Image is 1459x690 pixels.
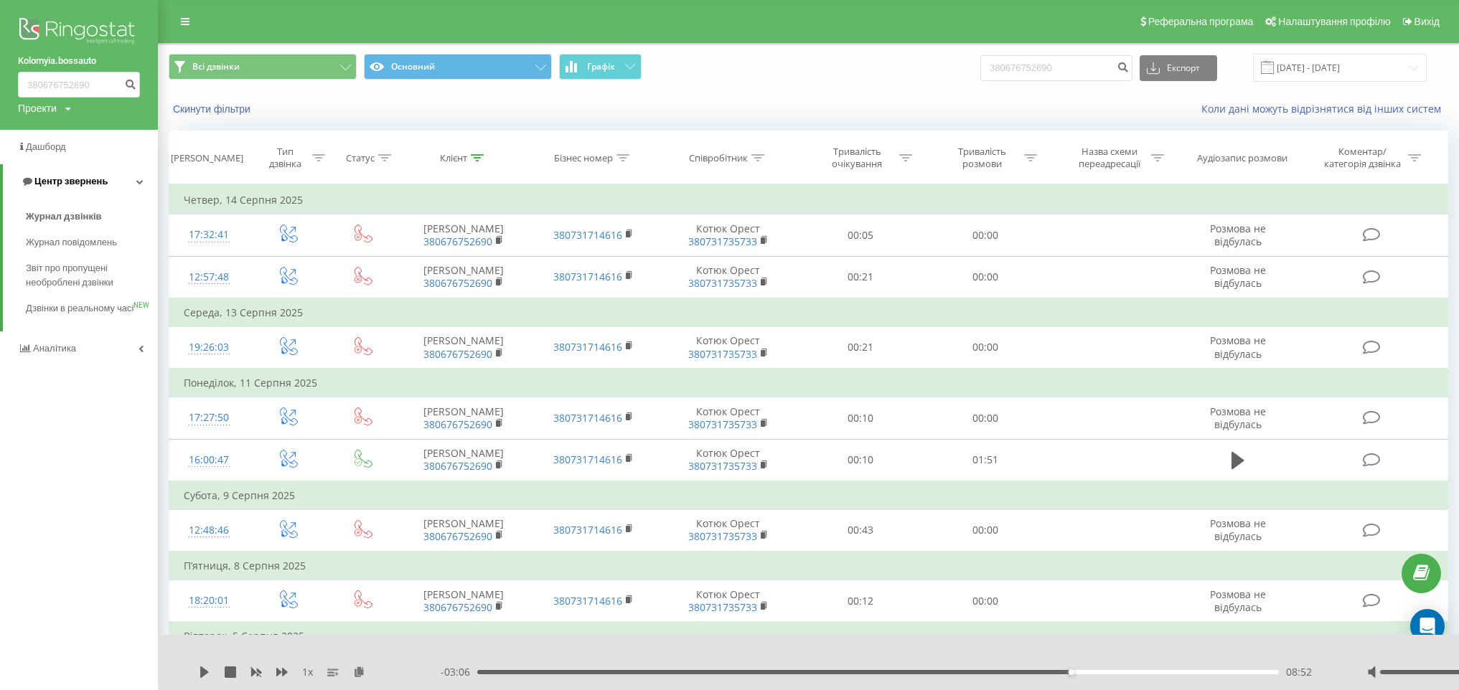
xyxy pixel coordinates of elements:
a: 380731714616 [553,340,622,354]
a: Журнал повідомлень [26,230,158,255]
a: 380676752690 [423,235,492,248]
span: - 03:06 [441,665,477,679]
td: Котюк Орест [658,256,798,298]
div: Співробітник [689,152,748,164]
td: 00:10 [798,439,923,481]
td: 00:00 [923,326,1048,369]
td: Четвер, 14 Серпня 2025 [169,186,1448,214]
div: Коментар/категорія дзвінка [1320,146,1404,170]
td: 00:00 [923,580,1048,623]
button: Всі дзвінки [169,54,357,80]
a: 380731714616 [553,270,622,283]
td: [PERSON_NAME] [399,580,529,623]
td: Котюк Орест [658,214,798,256]
div: Тип дзвінка [262,146,309,170]
a: 380731735733 [688,417,757,431]
span: Графік [587,62,615,72]
a: 380676752690 [423,529,492,543]
a: 380731714616 [553,594,622,608]
td: 00:00 [923,397,1048,439]
div: Тривалість розмови [944,146,1021,170]
div: Клієнт [440,152,467,164]
td: [PERSON_NAME] [399,256,529,298]
a: 380731735733 [688,529,757,543]
td: Середа, 13 Серпня 2025 [169,298,1448,327]
td: 00:00 [923,509,1048,552]
a: 380731735733 [688,276,757,290]
button: Скинути фільтри [169,103,258,115]
a: 380731735733 [688,347,757,361]
a: Звіт про пропущені необроблені дзвінки [26,255,158,296]
div: 19:26:03 [184,334,235,361]
button: Експорт [1140,55,1217,81]
td: Котюк Орест [658,509,798,552]
span: Аналiтика [33,343,76,354]
div: Open Intercom Messenger [1410,609,1445,643]
span: Налаштування профілю [1278,16,1390,27]
a: 380676752690 [423,347,492,361]
div: 17:27:50 [184,404,235,432]
td: Котюк Орест [658,397,798,439]
button: Основний [364,54,552,80]
button: Графік [559,54,642,80]
a: 380676752690 [423,276,492,290]
a: 380731735733 [688,235,757,248]
a: Дзвінки в реальному часіNEW [26,296,158,321]
td: Котюк Орест [658,580,798,623]
div: Статус [346,152,375,164]
td: [PERSON_NAME] [399,326,529,369]
span: Всі дзвінки [192,61,240,72]
td: 00:21 [798,256,923,298]
div: [PERSON_NAME] [171,152,243,164]
a: Журнал дзвінків [26,204,158,230]
div: Проекти [18,101,57,115]
div: Аудіозапис розмови [1197,152,1287,164]
input: Пошук за номером [980,55,1132,81]
div: Бізнес номер [554,152,613,164]
a: 380731714616 [553,411,622,425]
td: [PERSON_NAME] [399,214,529,256]
a: 380676752690 [423,459,492,473]
td: Котюк Орест [658,439,798,481]
td: 00:05 [798,214,923,256]
div: 12:57:48 [184,263,235,291]
span: Реферальна програма [1148,16,1254,27]
div: 16:00:47 [184,446,235,474]
span: 1 x [302,665,313,679]
span: Дзвінки в реальному часі [26,301,133,316]
span: Вихід [1415,16,1440,27]
div: Назва схеми переадресації [1071,146,1148,170]
div: Тривалість очікування [819,146,896,170]
div: Accessibility label [1069,669,1074,675]
td: 00:43 [798,509,923,552]
span: Розмова не відбулась [1210,334,1266,360]
span: 08:52 [1286,665,1312,679]
span: Розмова не відбулась [1210,516,1266,543]
td: П’ятниця, 8 Серпня 2025 [169,552,1448,580]
a: Kolomyia.bossauto [18,54,140,68]
a: Центр звернень [3,164,158,199]
td: [PERSON_NAME] [399,509,529,552]
td: 01:51 [923,439,1048,481]
td: [PERSON_NAME] [399,439,529,481]
input: Пошук за номером [18,72,140,98]
td: Понеділок, 11 Серпня 2025 [169,369,1448,397]
a: 380731735733 [688,459,757,473]
div: 17:32:41 [184,221,235,249]
span: Центр звернень [34,176,108,186]
span: Розмова не відбулась [1210,405,1266,431]
div: 12:48:46 [184,516,235,544]
td: 00:12 [798,580,923,623]
span: Розмова не відбулась [1210,263,1266,290]
a: 380731714616 [553,453,622,466]
td: 00:00 [923,214,1048,256]
a: 380731714616 [553,523,622,537]
td: Вівторок, 5 Серпня 2025 [169,622,1448,651]
a: 380731714616 [553,228,622,242]
a: 380676752690 [423,600,492,614]
span: Розмова не відбулась [1210,587,1266,614]
td: Котюк Орест [658,326,798,369]
td: [PERSON_NAME] [399,397,529,439]
a: Коли дані можуть відрізнятися вiд інших систем [1201,102,1448,115]
span: Звіт про пропущені необроблені дзвінки [26,261,151,290]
